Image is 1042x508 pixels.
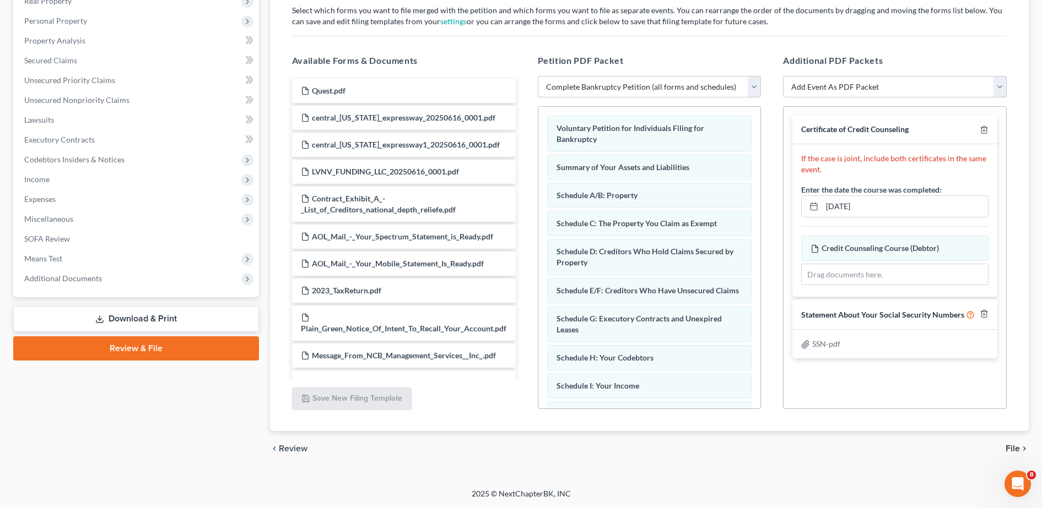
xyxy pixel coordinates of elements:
span: Additional Documents [24,274,102,283]
p: If the case is joint, include both certificates in the same event. [801,153,989,175]
span: Certificate of Credit Counseling [801,124,909,134]
i: chevron_left [270,444,279,453]
span: Means Test [24,254,62,263]
a: Property Analysis [15,31,259,51]
span: SOFA Review [24,234,70,243]
span: Statement About Your Social Security Numbers [801,310,964,319]
span: Schedule A/B: Property [557,190,638,200]
span: Executory Contracts [24,135,95,144]
span: SSN-pdf [812,339,840,348]
span: Codebtors Insiders & Notices [24,155,125,164]
h5: Available Forms & Documents [292,54,516,67]
label: Enter the date the course was completed: [801,184,942,195]
a: Secured Claims [15,51,259,70]
span: Schedule G: Executory Contracts and Unexpired Leases [557,314,722,334]
span: Expenses [24,194,56,204]
span: Unsecured Priority Claims [24,75,115,85]
span: LVNV_FUNDING_LLC_20250616_0001.pdf [312,167,459,176]
span: Contract_Exhibit_A_-_List_of_Creditors_national_depth_reliefe.pdf [301,194,456,214]
span: Property Analysis [24,36,85,45]
span: Credit Counseling Course (Debtor) [822,243,939,253]
span: AOL_Mail_-_Your_Spectrum_Statement_is_Ready.pdf [312,232,493,241]
span: Unsecured Nonpriority Claims [24,95,129,105]
span: Review [279,444,307,453]
span: 2023_TaxReturn.pdf [312,286,381,295]
span: Schedule H: Your Codebtors [557,353,654,362]
span: central_[US_STATE]_expressway_20250616_0001.pdf [312,113,495,122]
h5: Additional PDF Packets [783,54,1007,67]
span: Secured Claims [24,56,77,65]
span: Personal Property [24,16,87,25]
iframe: Intercom live chat [1005,471,1031,497]
span: NetCredit_Balance.pdf [312,378,390,387]
a: Unsecured Priority Claims [15,70,259,90]
span: Quest.pdf [312,86,345,95]
span: Income [24,174,50,184]
div: 2025 © NextChapterBK, INC [207,488,835,508]
span: Schedule C: The Property You Claim as Exempt [557,219,717,228]
span: Plain_Green_Notice_Of_Intent_To_Recall_Your_Account.pdf [301,324,506,333]
span: Miscellaneous [24,214,73,223]
span: Schedule I: Your Income [557,381,639,390]
span: File [1006,444,1020,453]
i: chevron_right [1020,444,1029,453]
a: Unsecured Nonpriority Claims [15,90,259,110]
span: Schedule D: Creditors Who Hold Claims Secured by Property [557,247,733,267]
div: Drag documents here. [801,264,989,286]
a: Review & File [13,336,259,360]
span: AOL_Mail_-_Your_Mobile_Statement_Is_Ready.pdf [312,259,484,268]
a: Lawsuits [15,110,259,130]
span: Schedule E/F: Creditors Who Have Unsecured Claims [557,286,739,295]
button: chevron_left Review [270,444,318,453]
a: Executory Contracts [15,130,259,150]
span: Voluntary Petition for Individuals Filing for Bankruptcy [557,123,704,144]
button: Save New Filing Template [292,387,412,411]
a: settings [440,17,467,26]
a: SOFA Review [15,229,259,249]
span: Message_From_NCB_Management_Services__Inc_.pdf [312,351,496,360]
span: Lawsuits [24,115,54,124]
a: Download & Print [13,306,259,332]
p: Select which forms you want to file merged with the petition and which forms you want to file as ... [292,5,1007,27]
span: 8 [1027,471,1036,479]
span: central_[US_STATE]_expressway1_20250616_0001.pdf [312,140,500,149]
span: Summary of Your Assets and Liabilities [557,162,689,172]
span: Petition PDF Packet [538,55,624,65]
input: MM/DD/YYYY [822,196,988,217]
